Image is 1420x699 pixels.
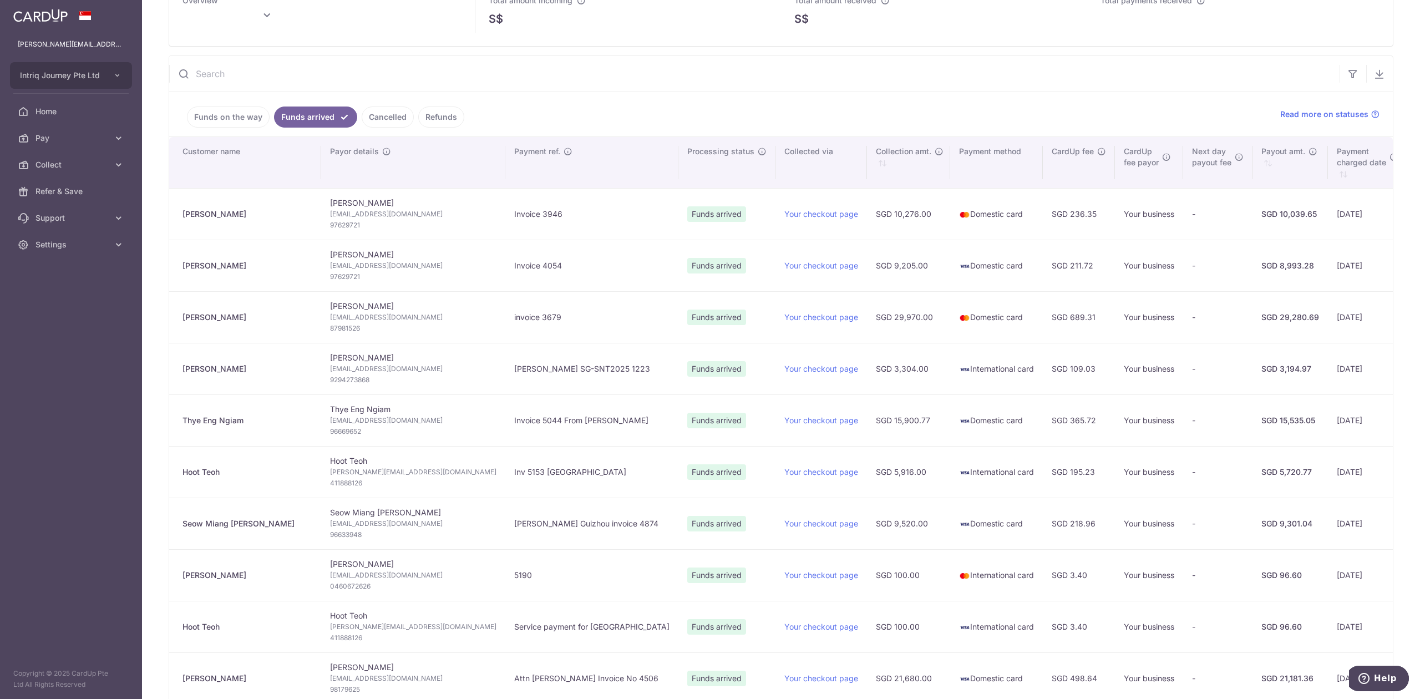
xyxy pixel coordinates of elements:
[1115,240,1183,291] td: Your business
[1261,673,1319,684] div: SGD 21,181.36
[867,446,950,498] td: SGD 5,916.00
[784,467,858,477] a: Your checkout page
[959,467,970,478] img: visa-sm-192604c4577d2d35970c8ed26b86981c2741ebd56154ab54ad91a526f0f24972.png
[687,258,746,273] span: Funds arrived
[867,394,950,446] td: SGD 15,900.77
[1183,601,1252,652] td: -
[169,56,1340,92] input: Search
[1328,343,1405,394] td: [DATE]
[1261,415,1319,426] div: SGD 15,535.05
[784,209,858,219] a: Your checkout page
[505,394,678,446] td: Invoice 5044 From [PERSON_NAME]
[1328,394,1405,446] td: [DATE]
[867,343,950,394] td: SGD 3,304.00
[950,446,1043,498] td: International card
[330,426,496,437] span: 96669652
[1043,394,1115,446] td: SGD 365.72
[182,570,312,581] div: [PERSON_NAME]
[1183,549,1252,601] td: -
[950,601,1043,652] td: International card
[1183,343,1252,394] td: -
[274,107,357,128] a: Funds arrived
[187,107,270,128] a: Funds on the way
[1052,146,1094,157] span: CardUp fee
[25,8,48,18] span: Help
[330,684,496,695] span: 98179625
[1183,137,1252,188] th: Next daypayout fee
[784,673,858,683] a: Your checkout page
[1261,570,1319,581] div: SGD 96.60
[505,498,678,549] td: [PERSON_NAME] Guizhou invoice 4874
[867,240,950,291] td: SGD 9,205.00
[505,343,678,394] td: [PERSON_NAME] SG-SNT2025 1223
[1115,291,1183,343] td: Your business
[1043,446,1115,498] td: SGD 195.23
[687,516,746,531] span: Funds arrived
[330,467,496,478] span: [PERSON_NAME][EMAIL_ADDRESS][DOMAIN_NAME]
[505,601,678,652] td: Service payment for [GEOGRAPHIC_DATA]
[1328,137,1405,188] th: Paymentcharged date : activate to sort column ascending
[1261,621,1319,632] div: SGD 96.60
[1280,109,1368,120] span: Read more on statuses
[1261,363,1319,374] div: SGD 3,194.97
[35,159,109,170] span: Collect
[321,137,505,188] th: Payor details
[489,11,503,27] span: S$
[330,323,496,334] span: 87981526
[959,519,970,530] img: visa-sm-192604c4577d2d35970c8ed26b86981c2741ebd56154ab54ad91a526f0f24972.png
[35,106,109,117] span: Home
[1261,518,1319,529] div: SGD 9,301.04
[330,312,496,323] span: [EMAIL_ADDRESS][DOMAIN_NAME]
[687,310,746,325] span: Funds arrived
[687,568,746,583] span: Funds arrived
[1328,188,1405,240] td: [DATE]
[505,188,678,240] td: Invoice 3946
[1043,549,1115,601] td: SGD 3.40
[876,146,931,157] span: Collection amt.
[959,673,970,685] img: visa-sm-192604c4577d2d35970c8ed26b86981c2741ebd56154ab54ad91a526f0f24972.png
[1280,109,1380,120] a: Read more on statuses
[950,498,1043,549] td: Domestic card
[330,209,496,220] span: [EMAIL_ADDRESS][DOMAIN_NAME]
[1043,240,1115,291] td: SGD 211.72
[505,137,678,188] th: Payment ref.
[1183,498,1252,549] td: -
[1115,498,1183,549] td: Your business
[784,519,858,528] a: Your checkout page
[950,549,1043,601] td: International card
[959,261,970,272] img: visa-sm-192604c4577d2d35970c8ed26b86981c2741ebd56154ab54ad91a526f0f24972.png
[1183,240,1252,291] td: -
[1043,188,1115,240] td: SGD 236.35
[330,271,496,282] span: 97629721
[1115,394,1183,446] td: Your business
[1183,394,1252,446] td: -
[321,498,505,549] td: Seow Miang [PERSON_NAME]
[959,416,970,427] img: visa-sm-192604c4577d2d35970c8ed26b86981c2741ebd56154ab54ad91a526f0f24972.png
[959,364,970,375] img: visa-sm-192604c4577d2d35970c8ed26b86981c2741ebd56154ab54ad91a526f0f24972.png
[950,188,1043,240] td: Domestic card
[867,188,950,240] td: SGD 10,276.00
[1115,446,1183,498] td: Your business
[1328,549,1405,601] td: [DATE]
[321,291,505,343] td: [PERSON_NAME]
[321,549,505,601] td: [PERSON_NAME]
[1115,137,1183,188] th: CardUpfee payor
[1183,188,1252,240] td: -
[182,673,312,684] div: [PERSON_NAME]
[687,206,746,222] span: Funds arrived
[514,146,560,157] span: Payment ref.
[687,671,746,686] span: Funds arrived
[330,673,496,684] span: [EMAIL_ADDRESS][DOMAIN_NAME]
[330,632,496,644] span: 411888126
[1043,291,1115,343] td: SGD 689.31
[182,415,312,426] div: Thye Eng Ngiam
[35,239,109,250] span: Settings
[35,212,109,224] span: Support
[321,343,505,394] td: [PERSON_NAME]
[321,394,505,446] td: Thye Eng Ngiam
[330,374,496,386] span: 9294273868
[321,240,505,291] td: [PERSON_NAME]
[169,137,321,188] th: Customer name
[1261,467,1319,478] div: SGD 5,720.77
[687,464,746,480] span: Funds arrived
